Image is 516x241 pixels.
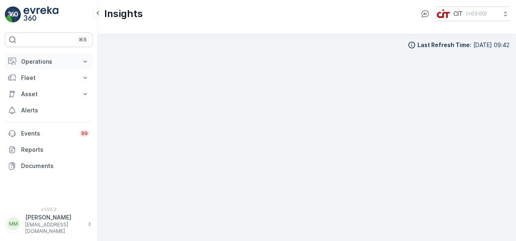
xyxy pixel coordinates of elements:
a: Reports [5,142,92,158]
p: Insights [104,7,143,20]
div: MM [7,217,20,230]
button: Operations [5,54,92,70]
p: Last Refresh Time : [417,41,471,49]
button: Fleet [5,70,92,86]
img: logo [5,6,21,23]
button: Asset [5,86,92,102]
img: cit-logo_pOk6rL0.png [436,9,450,18]
p: [PERSON_NAME] [25,213,84,222]
p: [EMAIL_ADDRESS][DOMAIN_NAME] [25,222,84,235]
p: Alerts [21,106,89,114]
button: CIT(+03:00) [436,6,510,21]
a: Events99 [5,125,92,142]
p: CIT [454,10,463,18]
button: MM[PERSON_NAME][EMAIL_ADDRESS][DOMAIN_NAME] [5,213,92,235]
p: Fleet [21,74,76,82]
p: [DATE] 09:42 [473,41,510,49]
p: Reports [21,146,89,154]
p: Asset [21,90,76,98]
p: Operations [21,58,76,66]
p: ⌘B [79,37,87,43]
p: ( +03:00 ) [466,11,487,17]
a: Documents [5,158,92,174]
p: 99 [81,130,88,137]
img: logo_light-DOdMpM7g.png [24,6,58,23]
p: Documents [21,162,89,170]
a: Alerts [5,102,92,118]
p: Events [21,129,75,138]
span: v 1.52.2 [5,207,92,212]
